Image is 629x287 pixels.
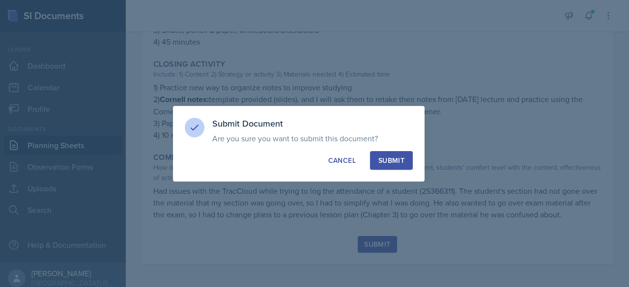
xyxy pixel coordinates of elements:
[328,156,356,165] div: Cancel
[320,151,364,170] button: Cancel
[370,151,413,170] button: Submit
[212,133,413,143] p: Are you sure you want to submit this document?
[378,156,404,165] div: Submit
[212,118,413,130] h3: Submit Document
